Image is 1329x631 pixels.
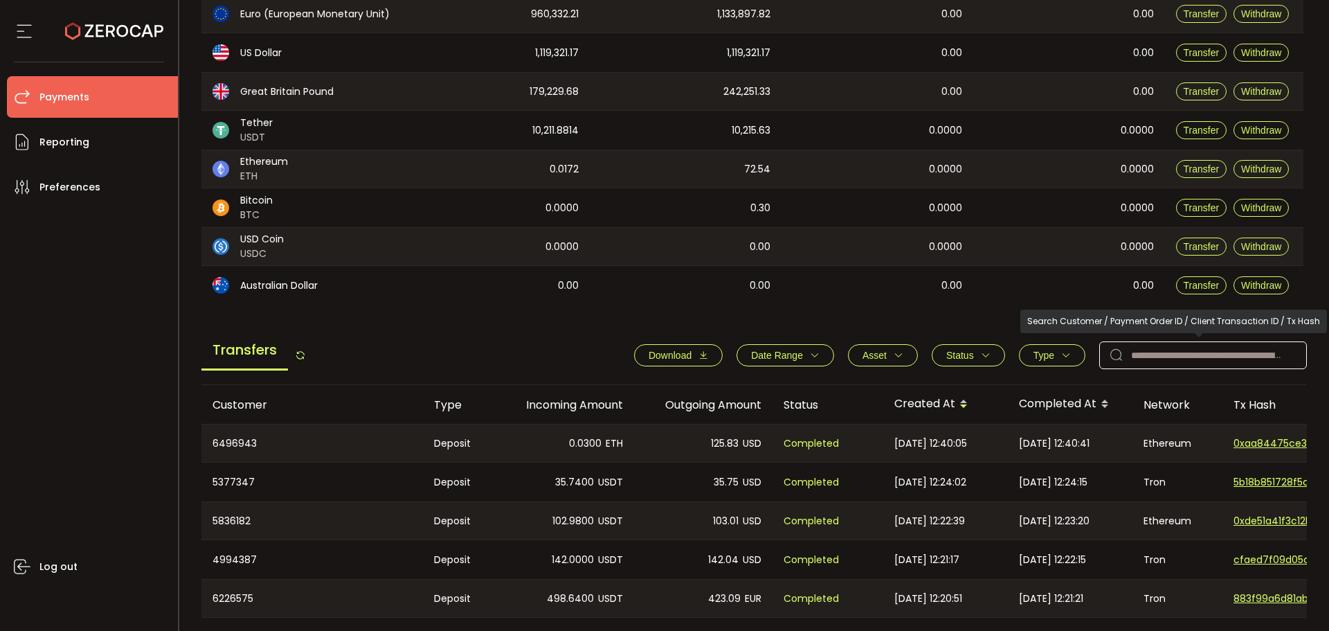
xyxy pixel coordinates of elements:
span: 1,119,321.17 [535,45,579,61]
span: USDT [240,130,273,145]
div: Deposit [423,502,496,540]
span: Transfer [1184,163,1220,175]
span: 0.00 [750,278,770,294]
div: Tron [1132,540,1222,579]
div: Customer [201,397,423,413]
span: 0.00 [1133,45,1154,61]
img: btc_portfolio.svg [213,199,229,216]
span: USD [743,513,761,529]
span: Asset [862,350,887,361]
span: [DATE] 12:22:39 [894,513,965,529]
button: Transfer [1176,276,1227,294]
div: Type [423,397,496,413]
div: 6226575 [201,580,423,617]
div: Created At [883,393,1008,416]
span: Withdraw [1241,280,1281,291]
button: Transfer [1176,199,1227,217]
div: Ethereum [1132,502,1222,540]
img: usdt_portfolio.svg [213,122,229,139]
span: 0.0000 [1121,239,1154,255]
span: 1,133,897.82 [717,6,770,22]
span: USD [743,552,761,568]
span: [DATE] 12:24:15 [1019,474,1087,490]
div: 5377347 [201,463,423,501]
div: Tron [1132,463,1222,501]
span: Transfer [1184,125,1220,136]
span: [DATE] 12:21:21 [1019,591,1083,607]
span: Transfer [1184,280,1220,291]
span: Payments [39,87,89,107]
span: Withdraw [1241,125,1281,136]
span: 0.0000 [1121,200,1154,216]
span: 35.75 [714,474,739,490]
button: Withdraw [1233,82,1289,100]
span: 0.0000 [929,200,962,216]
div: Deposit [423,425,496,462]
img: aud_portfolio.svg [213,277,229,294]
span: 0.0000 [929,239,962,255]
span: 10,215.63 [732,123,770,139]
span: 0.0300 [569,436,602,452]
button: Transfer [1176,44,1227,62]
button: Transfer [1176,160,1227,178]
span: 0.00 [941,84,962,100]
span: Transfer [1184,8,1220,19]
button: Transfer [1176,238,1227,256]
span: Ethereum [240,154,288,169]
button: Type [1019,344,1085,366]
span: Bitcoin [240,193,273,208]
span: 0.00 [941,278,962,294]
span: 960,332.21 [531,6,579,22]
span: 0.0172 [550,161,579,177]
span: 102.9800 [552,513,594,529]
div: Deposit [423,540,496,579]
span: 0.00 [941,6,962,22]
div: Status [772,397,883,413]
span: 72.54 [744,161,770,177]
button: Asset [848,344,918,366]
span: Transfer [1184,202,1220,213]
span: Transfers [201,331,288,371]
div: Deposit [423,463,496,501]
span: Transfer [1184,241,1220,252]
span: Log out [39,557,78,577]
span: Withdraw [1241,202,1281,213]
span: Status [946,350,974,361]
span: Completed [784,513,839,529]
img: usdc_portfolio.svg [213,238,229,255]
span: 179,229.68 [530,84,579,100]
span: Download [649,350,691,361]
span: [DATE] 12:21:17 [894,552,959,568]
span: [DATE] 12:22:15 [1019,552,1086,568]
span: [DATE] 12:40:41 [1019,436,1090,452]
div: Ethereum [1132,425,1222,462]
button: Transfer [1176,82,1227,100]
button: Status [932,344,1005,366]
span: ETH [240,169,288,184]
span: 0.30 [750,200,770,216]
span: 0.00 [750,239,770,255]
span: BTC [240,208,273,222]
span: [DATE] 12:24:02 [894,474,966,490]
span: Preferences [39,177,100,197]
span: USD Coin [240,232,284,247]
div: Chat Widget [1168,481,1329,631]
div: 4994387 [201,540,423,579]
span: Completed [784,474,839,490]
span: Withdraw [1241,163,1281,175]
span: ETH [606,436,623,452]
div: 5836182 [201,502,423,540]
span: 0.0000 [929,123,962,139]
span: 142.0000 [552,552,594,568]
span: Date Range [751,350,803,361]
div: Network [1132,397,1222,413]
span: 0.0000 [929,161,962,177]
span: 35.7400 [555,474,594,490]
span: 423.09 [708,591,741,607]
span: Withdraw [1241,8,1281,19]
div: Completed At [1008,393,1132,416]
span: Euro (European Monetary Unit) [240,7,390,21]
span: EUR [745,591,761,607]
span: 498.6400 [547,591,594,607]
button: Transfer [1176,121,1227,139]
